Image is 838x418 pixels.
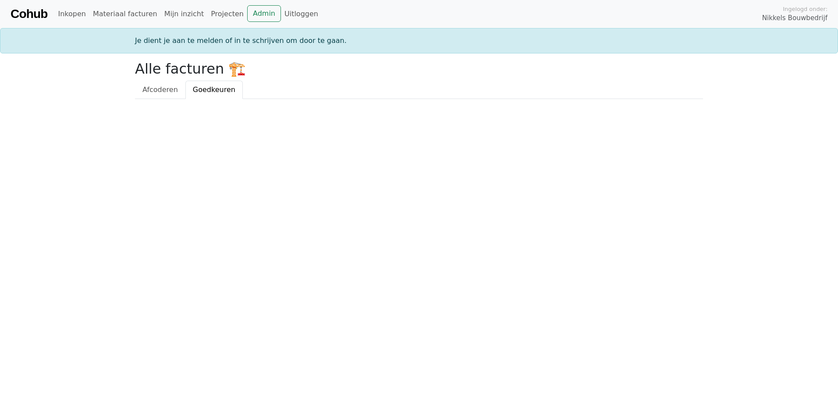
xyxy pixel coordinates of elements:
[89,5,161,23] a: Materiaal facturen
[762,13,827,23] span: Nikkels Bouwbedrijf
[783,5,827,13] span: Ingelogd onder:
[281,5,322,23] a: Uitloggen
[135,81,185,99] a: Afcoderen
[161,5,208,23] a: Mijn inzicht
[185,81,243,99] a: Goedkeuren
[135,60,703,77] h2: Alle facturen 🏗️
[11,4,47,25] a: Cohub
[207,5,247,23] a: Projecten
[142,85,178,94] span: Afcoderen
[130,35,708,46] div: Je dient je aan te melden of in te schrijven om door te gaan.
[247,5,281,22] a: Admin
[54,5,89,23] a: Inkopen
[193,85,235,94] span: Goedkeuren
